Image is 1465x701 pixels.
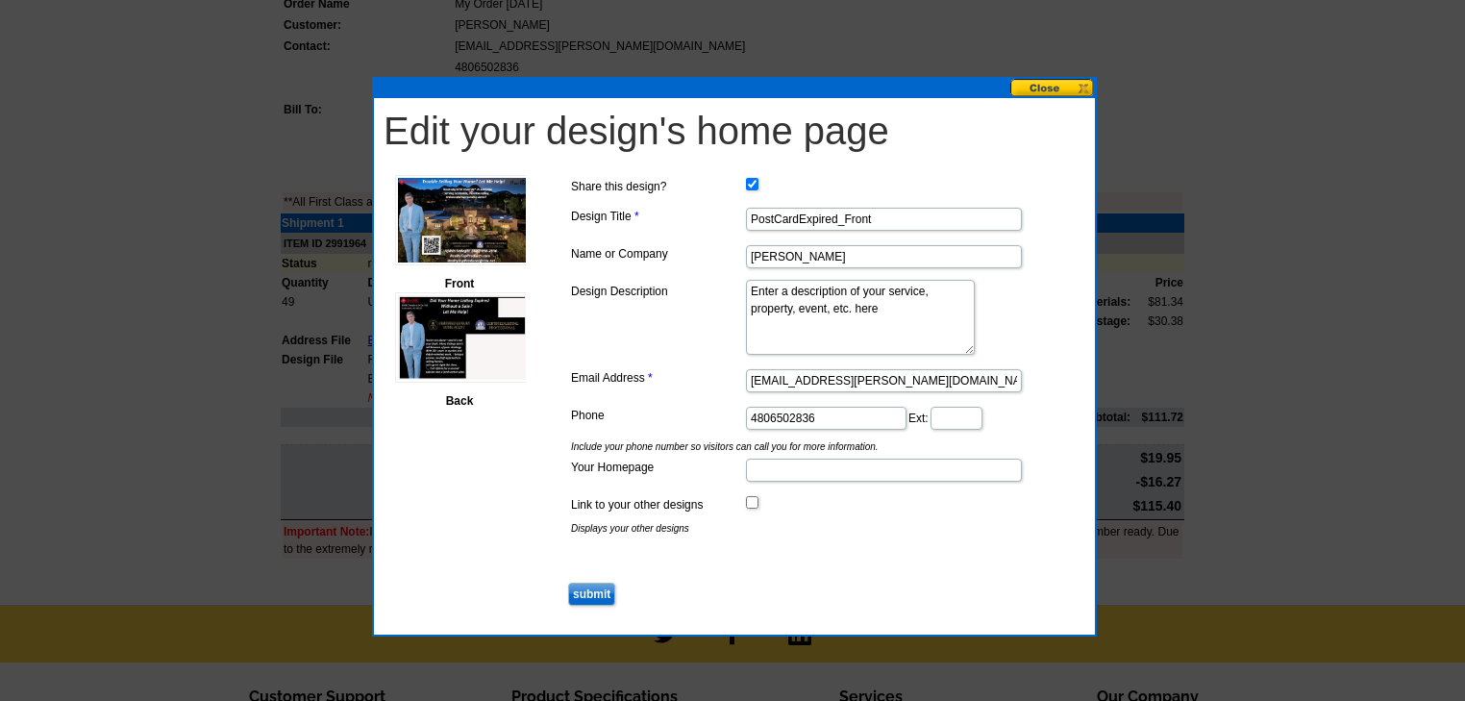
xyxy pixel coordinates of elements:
textarea: Enter a description of your service, property, event, etc. here [746,280,975,355]
label: Name or Company [571,245,744,263]
iframe: LiveChat chat widget [1080,254,1465,701]
span: Include your phone number so visitors can call you for more information. [566,439,1078,454]
dd: Ext: [566,402,1078,432]
span: Front [445,277,475,290]
span: Back [446,394,474,408]
h1: Edit your design's home page [384,108,1085,154]
label: Share this design? [571,178,744,195]
img: small-thumb.jpg [395,292,530,383]
label: Design Title [571,208,744,225]
label: Email Address [571,369,744,387]
label: Design Description [571,283,744,300]
label: Your Homepage [571,459,744,476]
input: submit [568,583,615,606]
label: Link to your other designs [571,496,744,513]
img: small-thumb.jpg [395,175,530,265]
span: Displays your other designs [566,521,1078,536]
label: Phone [571,407,744,424]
